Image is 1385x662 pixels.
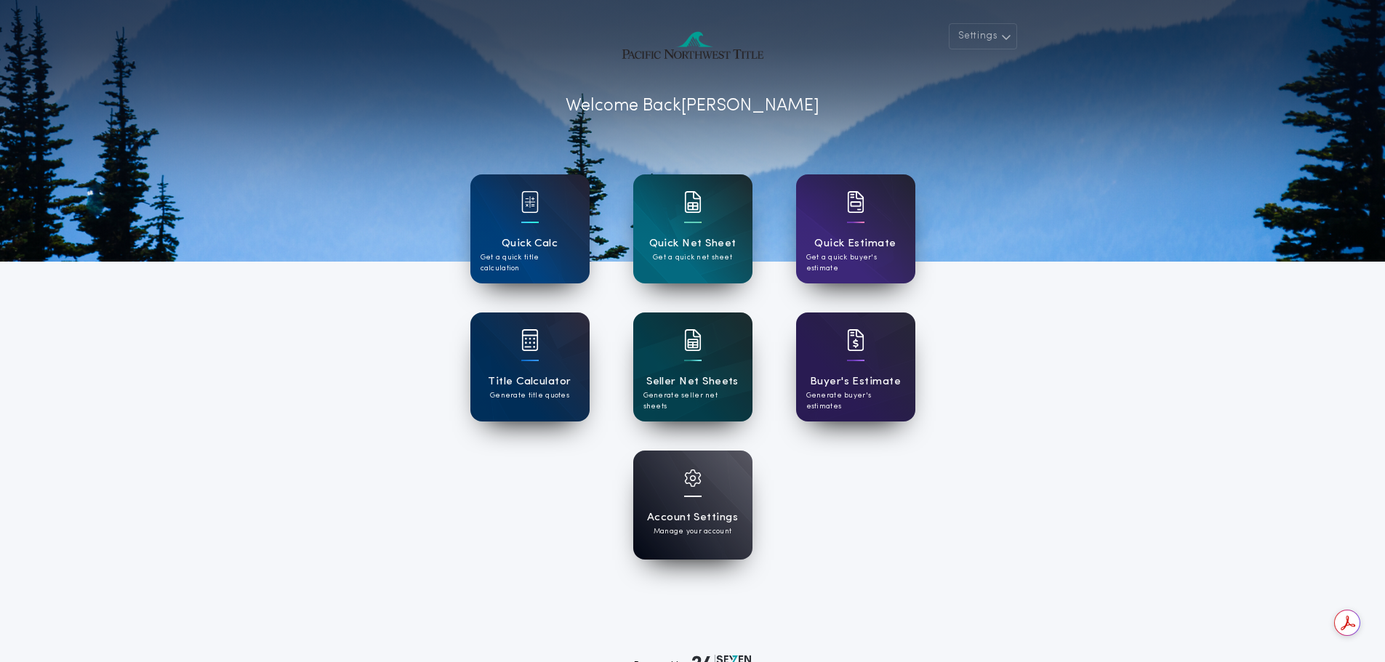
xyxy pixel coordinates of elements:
img: card icon [847,329,864,351]
p: Welcome Back [PERSON_NAME] [566,93,819,119]
h1: Buyer's Estimate [810,374,901,390]
img: account-logo [617,23,769,67]
p: Get a quick net sheet [653,252,732,263]
h1: Seller Net Sheets [646,374,739,390]
p: Get a quick buyer's estimate [806,252,905,274]
h1: Account Settings [647,509,738,526]
h1: Quick Estimate [814,235,896,252]
img: card icon [521,191,539,213]
h1: Quick Net Sheet [649,235,736,252]
p: Manage your account [654,526,731,537]
p: Generate buyer's estimates [806,390,905,412]
a: card iconQuick Net SheetGet a quick net sheet [633,174,752,283]
a: card iconSeller Net SheetsGenerate seller net sheets [633,312,752,421]
img: card icon [684,469,702,487]
a: card iconBuyer's EstimateGenerate buyer's estimates [796,312,915,421]
a: card iconQuick CalcGet a quick title calculation [470,174,590,283]
a: card iconAccount SettingsManage your account [633,451,752,560]
img: card icon [521,329,539,351]
a: card iconQuick EstimateGet a quick buyer's estimate [796,174,915,283]
p: Generate title quotes [490,390,569,401]
img: card icon [847,191,864,213]
h1: Title Calculator [488,374,571,390]
img: card icon [684,329,702,351]
button: Settings [949,23,1017,49]
a: card iconTitle CalculatorGenerate title quotes [470,312,590,421]
p: Generate seller net sheets [643,390,742,412]
img: card icon [684,191,702,213]
p: Get a quick title calculation [481,252,579,274]
h1: Quick Calc [502,235,558,252]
